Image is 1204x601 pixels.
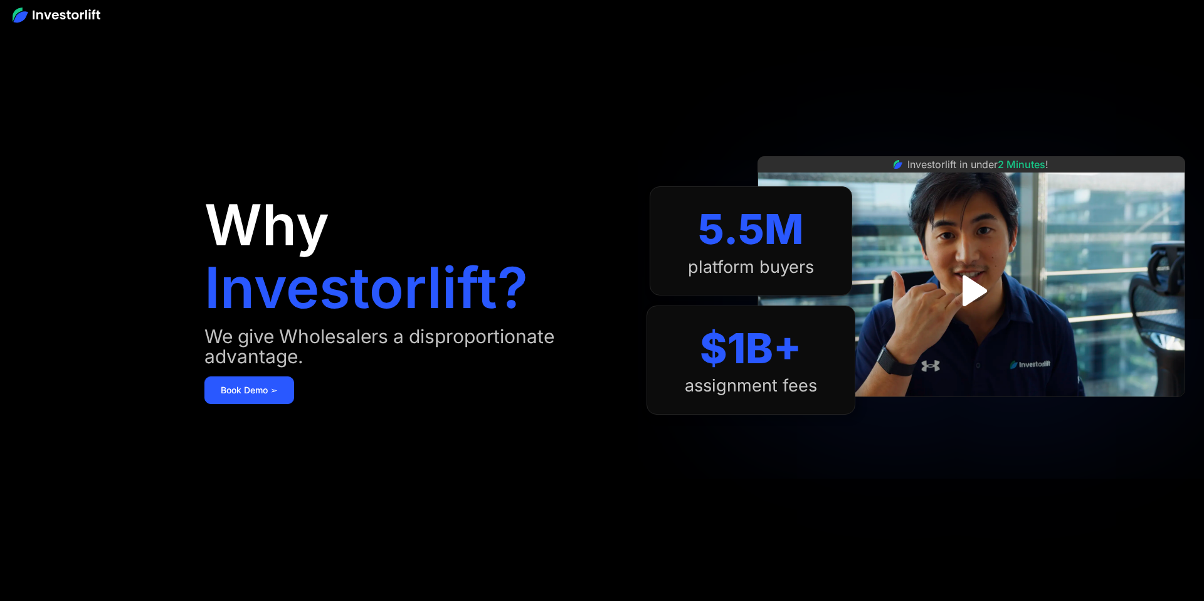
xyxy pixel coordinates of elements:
div: We give Wholesalers a disproportionate advantage. [204,326,621,366]
h1: Why [204,197,329,253]
div: 5.5M [698,205,803,254]
a: Book Demo ➢ [204,376,294,404]
span: 2 Minutes [998,158,1045,171]
div: Investorlift in under ! [907,157,1048,172]
div: assignment fees [685,376,817,396]
iframe: Customer reviews powered by Trustpilot [877,403,1065,418]
h1: Investorlift? [204,260,528,316]
a: open lightbox [943,263,999,319]
div: platform buyers [688,257,814,277]
div: $1B+ [700,324,801,373]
